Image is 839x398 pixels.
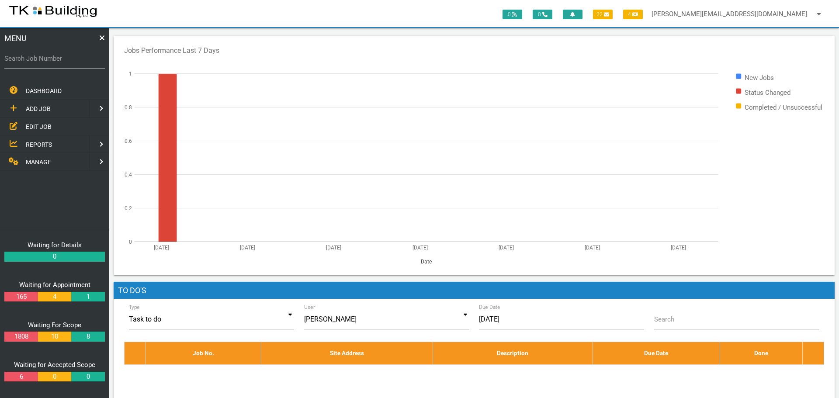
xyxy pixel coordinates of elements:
[125,138,132,144] text: 0.6
[745,103,822,111] text: Completed / Unsuccessful
[154,244,169,250] text: [DATE]
[4,54,105,64] label: Search Job Number
[26,123,52,130] span: EDIT JOB
[240,244,255,250] text: [DATE]
[26,141,52,148] span: REPORTS
[125,171,132,177] text: 0.4
[326,244,341,250] text: [DATE]
[124,46,219,55] text: Jobs Performance Last 7 Days
[585,244,600,250] text: [DATE]
[479,303,500,311] label: Due Date
[654,315,674,325] label: Search
[125,104,132,110] text: 0.8
[533,10,552,19] span: 0
[28,241,82,249] a: Waiting for Details
[129,303,140,311] label: Type
[9,4,97,18] img: s3file
[503,10,522,19] span: 0
[129,239,132,245] text: 0
[4,332,38,342] a: 1808
[745,73,774,81] text: New Jobs
[26,105,51,112] span: ADD JOB
[114,282,835,299] h1: To Do's
[413,244,428,250] text: [DATE]
[623,10,643,19] span: 4
[14,361,95,369] a: Waiting for Accepted Scope
[261,342,433,364] th: Site Address
[593,10,613,19] span: 22
[26,159,51,166] span: MANAGE
[4,372,38,382] a: 6
[4,252,105,262] a: 0
[4,32,27,44] span: MENU
[146,342,261,364] th: Job No.
[671,244,686,250] text: [DATE]
[4,292,38,302] a: 165
[71,292,104,302] a: 1
[19,281,90,289] a: Waiting for Appointment
[421,258,432,264] text: Date
[745,88,790,96] text: Status Changed
[71,332,104,342] a: 8
[26,87,62,94] span: DASHBOARD
[38,292,71,302] a: 4
[720,342,803,364] th: Done
[28,321,81,329] a: Waiting For Scope
[125,205,132,211] text: 0.2
[129,70,132,76] text: 1
[433,342,593,364] th: Description
[71,372,104,382] a: 0
[38,332,71,342] a: 10
[499,244,514,250] text: [DATE]
[593,342,720,364] th: Due Date
[38,372,71,382] a: 0
[304,303,315,311] label: User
